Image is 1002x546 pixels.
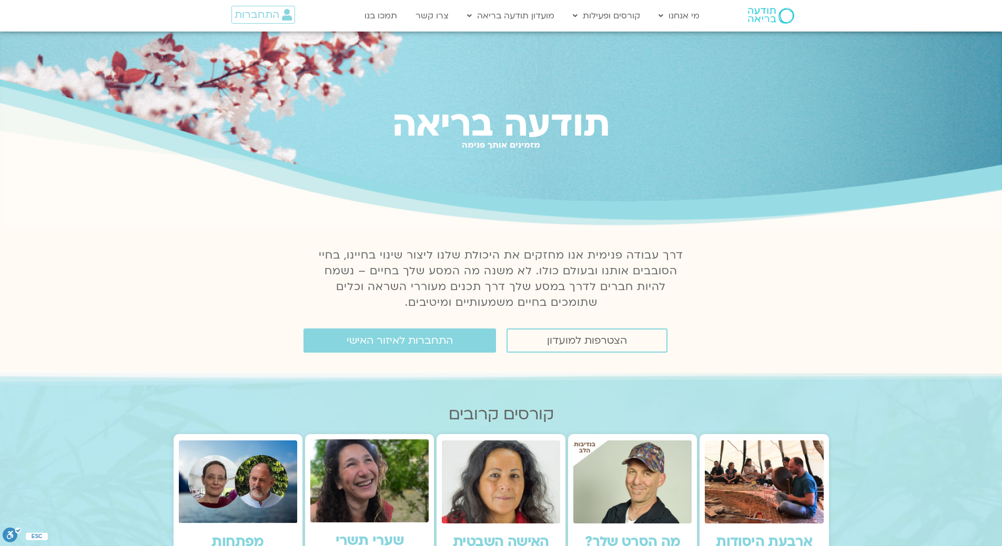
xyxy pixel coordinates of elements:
span: התחברות לאיזור האישי [347,335,453,346]
span: הצטרפות למועדון [547,335,627,346]
a: מועדון תודעה בריאה [462,6,560,26]
a: מי אנחנו [653,6,705,26]
img: תודעה בריאה [748,8,794,24]
a: התחברות לאיזור האישי [303,328,496,353]
a: קורסים ופעילות [568,6,645,26]
a: צרו קשר [410,6,454,26]
span: התחברות [235,9,279,20]
h2: קורסים קרובים [174,405,829,424]
a: הצטרפות למועדון [507,328,667,353]
a: תמכו בנו [359,6,402,26]
a: התחברות [231,6,295,24]
p: דרך עבודה פנימית אנו מחזקים את היכולת שלנו ליצור שינוי בחיינו, בחיי הסובבים אותנו ובעולם כולו. לא... [313,248,690,311]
